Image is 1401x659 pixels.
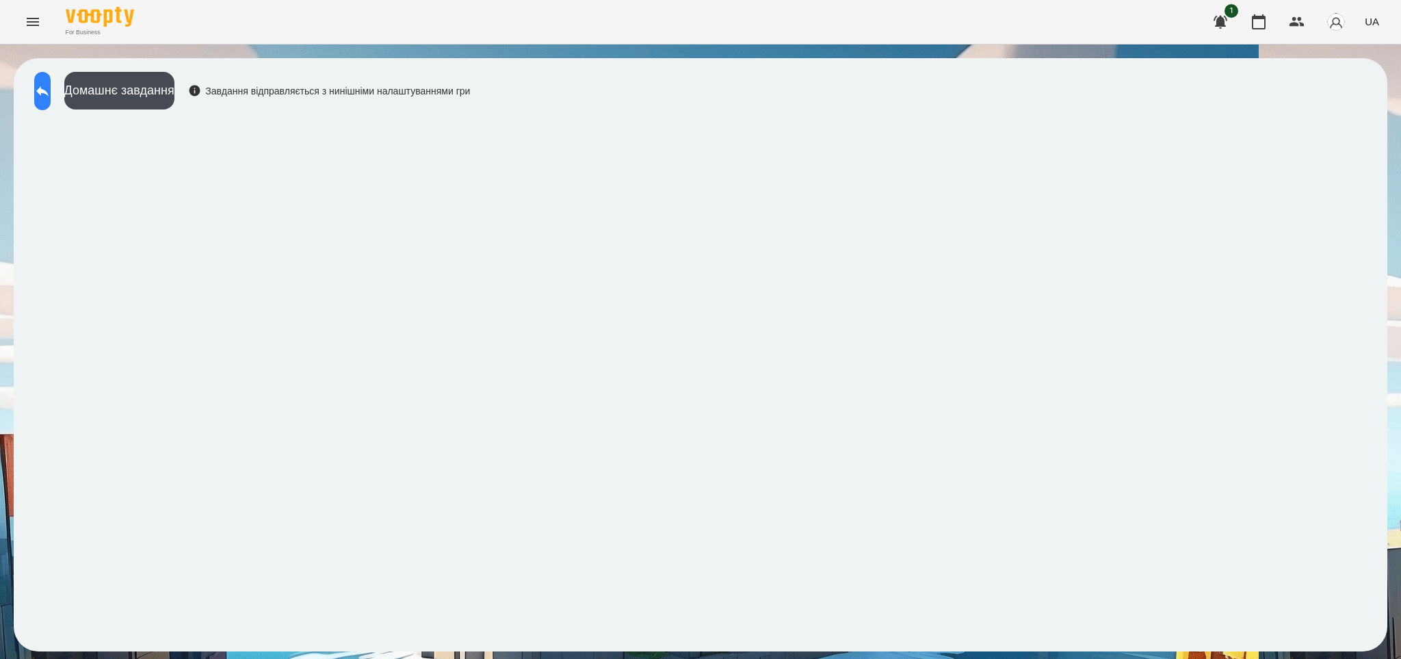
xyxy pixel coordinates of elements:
[188,84,471,98] div: Завдання відправляється з нинішніми налаштуваннями гри
[64,72,174,109] button: Домашнє завдання
[1326,12,1346,31] img: avatar_s.png
[1225,4,1238,18] span: 1
[66,28,134,37] span: For Business
[66,7,134,27] img: Voopty Logo
[1359,9,1385,34] button: UA
[16,5,49,38] button: Menu
[1365,14,1379,29] span: UA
